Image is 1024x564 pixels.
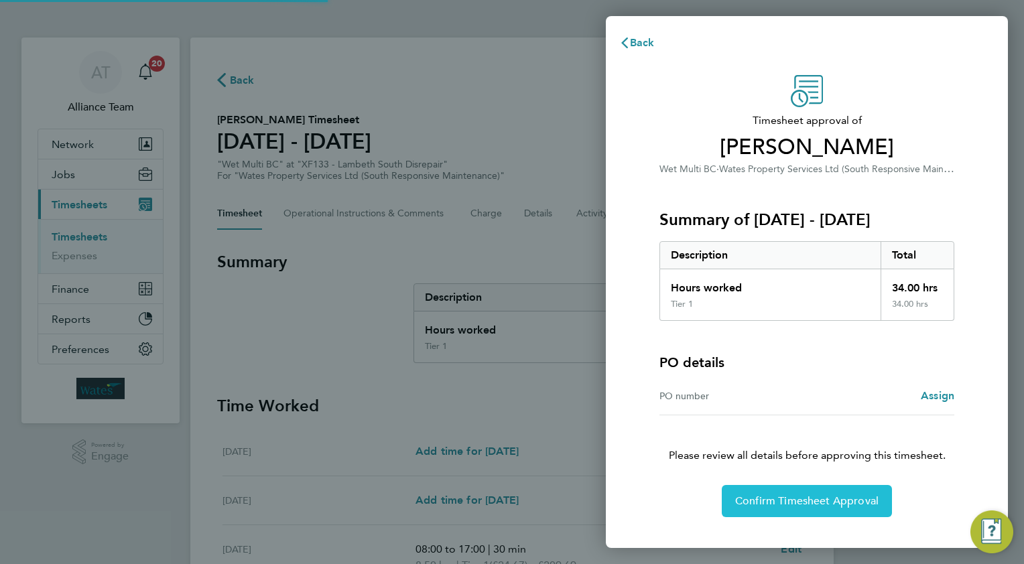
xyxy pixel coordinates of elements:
span: Timesheet approval of [659,113,954,129]
div: Description [660,242,881,269]
div: Total [881,242,954,269]
h4: PO details [659,353,724,372]
span: · [716,163,719,175]
button: Confirm Timesheet Approval [722,485,892,517]
div: 34.00 hrs [881,269,954,299]
button: Back [606,29,668,56]
a: Assign [921,388,954,404]
div: PO number [659,388,807,404]
span: Back [630,36,655,49]
span: Confirm Timesheet Approval [735,494,879,508]
span: Wates Property Services Ltd (South Responsive Maintenance) [719,162,980,175]
span: Assign [921,389,954,402]
h3: Summary of [DATE] - [DATE] [659,209,954,230]
span: Wet Multi BC [659,163,716,175]
div: Tier 1 [671,299,693,309]
button: Engage Resource Center [970,510,1013,553]
p: Please review all details before approving this timesheet. [643,415,970,464]
div: Hours worked [660,269,881,299]
div: Summary of 16 - 22 Aug 2025 [659,241,954,321]
span: [PERSON_NAME] [659,134,954,161]
div: 34.00 hrs [881,299,954,320]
